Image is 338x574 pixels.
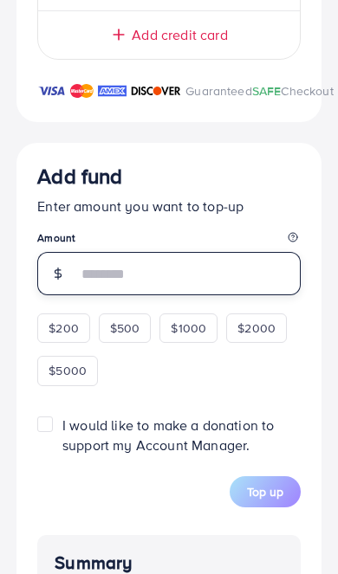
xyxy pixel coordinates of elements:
[185,81,334,101] p: Guaranteed Checkout
[49,319,79,337] span: $200
[252,82,282,100] span: SAFE
[98,81,127,101] img: brand
[171,319,206,337] span: $1000
[110,319,140,337] span: $500
[131,81,181,101] img: brand
[49,362,87,379] span: $5000
[237,319,276,337] span: $2000
[264,496,325,561] iframe: Chat
[37,81,66,101] img: brand
[132,25,227,45] span: Add credit card
[37,196,301,216] p: Enter amount you want to top-up
[230,476,301,507] button: Top up
[55,552,283,574] h4: Summary
[37,230,301,252] legend: Amount
[37,164,301,189] h3: Add fund
[70,81,94,101] img: brand
[62,416,274,455] span: I would like to make a donation to support my Account Manager.
[247,483,283,500] span: Top up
